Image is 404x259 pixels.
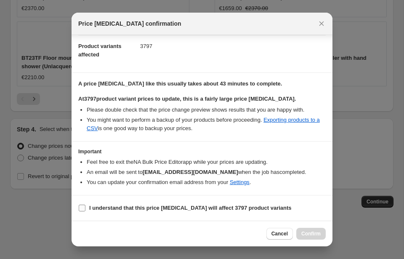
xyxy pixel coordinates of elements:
span: Product variants affected [78,43,122,58]
li: You can update your confirmation email address from your . [87,178,326,187]
h3: Important [78,148,326,155]
span: Price [MEDICAL_DATA] confirmation [78,19,181,28]
b: I understand that this price [MEDICAL_DATA] will affect 3797 product variants [89,205,292,211]
a: Settings [230,179,250,185]
li: Feel free to exit the NA Bulk Price Editor app while your prices are updating. [87,158,326,166]
a: Exporting products to a CSV [87,117,320,131]
span: Cancel [271,230,288,237]
b: A price [MEDICAL_DATA] like this usually takes about 43 minutes to complete. [78,80,282,87]
li: An email will be sent to when the job has completed . [87,168,326,176]
button: Close [316,18,327,29]
li: You might want to perform a backup of your products before proceeding. is one good way to backup ... [87,116,326,133]
dd: 3797 [140,35,326,57]
li: Please double check that the price change preview shows results that you are happy with. [87,106,326,114]
button: Cancel [266,228,293,240]
b: [EMAIL_ADDRESS][DOMAIN_NAME] [143,169,238,175]
b: At 3797 product variant prices to update, this is a fairly large price [MEDICAL_DATA]. [78,96,296,102]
